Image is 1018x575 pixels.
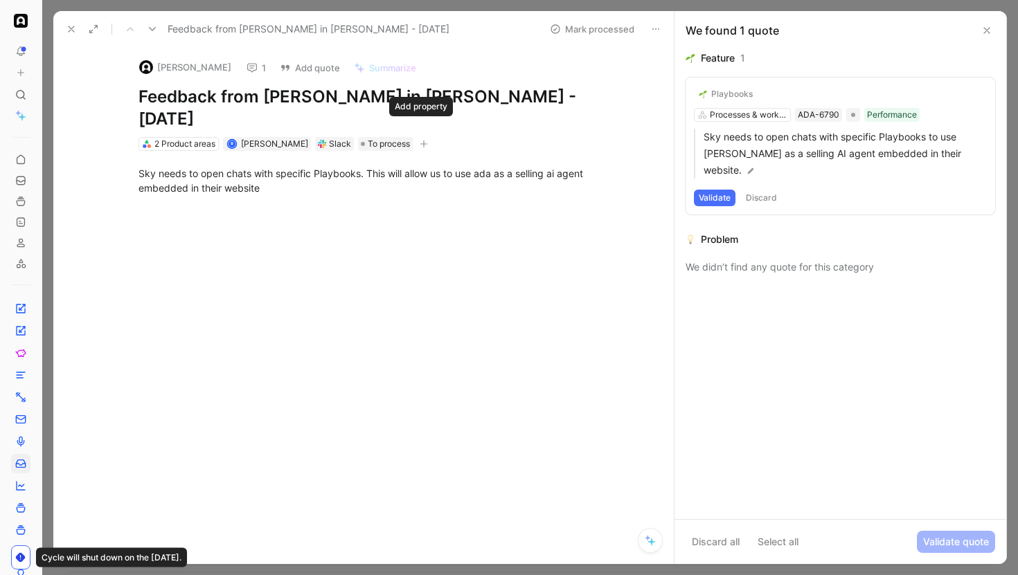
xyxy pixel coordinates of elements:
[369,62,416,74] span: Summarize
[694,86,758,102] button: 🌱Playbooks
[154,137,215,151] div: 2 Product areas
[168,21,449,37] span: Feedback from [PERSON_NAME] in [PERSON_NAME] - [DATE]
[139,86,618,130] h1: Feedback from [PERSON_NAME] in [PERSON_NAME] - [DATE]
[686,259,995,275] div: We didn’t find any quote for this category
[699,90,707,98] img: 🌱
[704,129,987,179] p: Sky needs to open chats with specific Playbooks to use [PERSON_NAME] as a selling AI agent embedd...
[701,50,735,66] div: Feature
[686,531,746,553] button: Discard all
[36,548,187,567] div: Cycle will shut down on the [DATE].
[241,138,308,149] span: [PERSON_NAME]
[686,22,779,39] div: We found 1 quote
[686,235,695,244] img: 💡
[741,190,782,206] button: Discard
[711,89,753,100] div: Playbooks
[139,166,618,195] div: Sky needs to open chats with specific Playbooks. This will allow us to use ada as a selling ai ag...
[14,14,28,28] img: Ada
[746,166,756,176] img: pen.svg
[368,137,410,151] span: To process
[11,11,30,30] button: Ada
[917,531,995,553] button: Validate quote
[686,53,695,63] img: 🌱
[133,57,238,77] button: logo[PERSON_NAME]
[329,137,351,151] div: Slack
[358,137,413,151] div: To process
[228,140,235,147] div: R
[544,19,641,39] button: Mark processed
[139,60,153,74] img: logo
[240,58,272,77] button: 1
[274,58,346,77] button: Add quote
[751,531,805,553] button: Select all
[694,190,735,206] button: Validate
[740,50,745,66] div: 1
[348,58,422,77] button: Summarize
[701,231,738,248] div: Problem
